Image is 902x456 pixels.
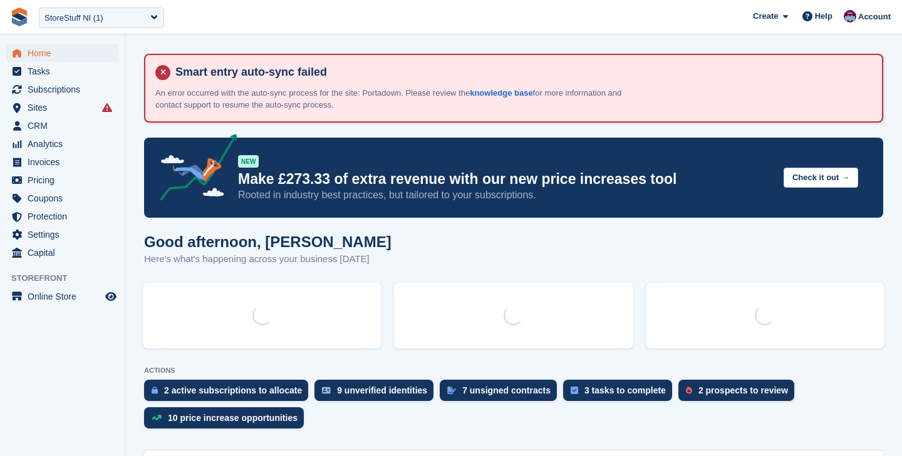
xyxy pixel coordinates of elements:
[563,380,678,407] a: 3 tasks to complete
[6,135,118,153] a: menu
[28,63,103,80] span: Tasks
[858,11,891,23] span: Account
[6,190,118,207] a: menu
[6,153,118,171] a: menu
[678,380,801,407] a: 2 prospects to review
[337,385,427,395] div: 9 unverified identities
[440,380,563,407] a: 7 unsigned contracts
[28,244,103,261] span: Capital
[28,190,103,207] span: Coupons
[164,385,302,395] div: 2 active subscriptions to allocate
[844,10,856,23] img: Brian Young
[815,10,832,23] span: Help
[6,171,118,189] a: menu
[28,117,103,134] span: CRM
[28,99,103,116] span: Sites
[462,385,551,395] div: 7 unsigned contracts
[10,8,29,26] img: stora-icon-8386f47178a22dfd0bd8f6a31ec36ba5ce8667c1dd55bd0f319d3a0aa187defe.svg
[28,44,103,62] span: Home
[6,81,118,98] a: menu
[6,288,118,305] a: menu
[28,288,103,305] span: Online Store
[102,103,112,113] i: Smart entry sync failures have occurred
[6,44,118,62] a: menu
[28,135,103,153] span: Analytics
[44,12,103,24] div: StoreStuff NI (1)
[753,10,778,23] span: Create
[28,171,103,189] span: Pricing
[144,252,391,266] p: Here's what's happening across your business [DATE]
[6,226,118,243] a: menu
[144,380,314,407] a: 2 active subscriptions to allocate
[584,385,666,395] div: 3 tasks to complete
[144,367,883,375] p: ACTIONS
[686,387,692,394] img: prospect-51fa495bee0391a8d652442698ab0144808aea92771e9ea1ae160a38d050c398.svg
[784,168,858,188] button: Check it out →
[28,208,103,225] span: Protection
[6,99,118,116] a: menu
[6,208,118,225] a: menu
[28,226,103,243] span: Settings
[170,65,872,79] h4: Smart entry auto-sync failed
[238,170,774,188] p: Make £273.33 of extra revenue with our new price increases tool
[11,272,125,285] span: Storefront
[314,380,440,407] a: 9 unverified identities
[571,387,578,394] img: task-75834270c22a3079a89374b754ae025e5fb1db73e45f91037f5363f120a921f8.svg
[322,387,331,394] img: verify_identity-adf6edd0f0f0b5bbfe63781bf79b02c33cf7c696d77639b501bdc392416b5a36.svg
[168,413,298,423] div: 10 price increase opportunities
[6,117,118,134] a: menu
[28,81,103,98] span: Subscriptions
[152,415,162,420] img: price_increase_opportunities-93ffe204e8149a01c8c9dc8f82e8f89637d9d84a8eef4429ea346261dce0b2c0.svg
[698,385,788,395] div: 2 prospects to review
[152,386,158,394] img: active_subscription_to_allocate_icon-d502201f5373d7db506a760aba3b589e785aa758c864c3986d89f69b8ff3...
[155,87,625,111] p: An error occurred with the auto-sync process for the site: Portadown. Please review the for more ...
[144,407,310,435] a: 10 price increase opportunities
[144,233,391,250] h1: Good afternoon, [PERSON_NAME]
[447,387,456,394] img: contract_signature_icon-13c848040528278c33f63329250d36e43548de30e8caae1d1a13099fd9432cc5.svg
[238,188,774,202] p: Rooted in industry best practices, but tailored to your subscriptions.
[6,244,118,261] a: menu
[150,134,237,205] img: price-adjustments-announcement-icon-8257ccfd72463d97f412b2fc003d46551f7dbcb40ab6d574587a9cd5c0d94...
[6,63,118,80] a: menu
[238,155,259,168] div: NEW
[103,289,118,304] a: Preview store
[28,153,103,171] span: Invoices
[470,88,532,98] a: knowledge base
